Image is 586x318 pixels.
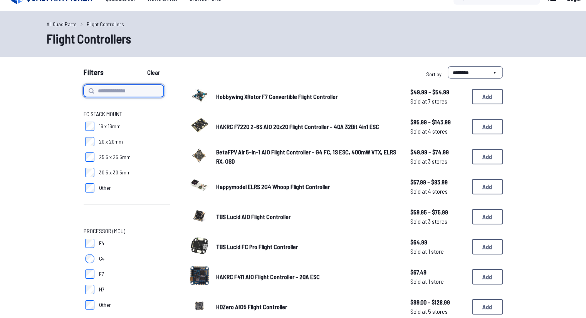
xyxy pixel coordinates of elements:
span: Sold at 5 stores [410,307,466,316]
span: 25.5 x 25.5mm [99,153,131,161]
span: TBS Lucid FC Pro Flight Controller [216,243,298,250]
a: image [188,145,210,169]
button: Add [472,89,503,104]
a: Flight Controllers [87,20,124,28]
span: $59.95 - $75.99 [410,208,466,217]
span: Processor (MCU) [84,226,125,236]
img: image [188,115,210,136]
span: 16 x 16mm [99,122,121,130]
span: Happymodel ELRS 2G4 Whoop Flight Controller [216,183,330,190]
a: Hobbywing XRotor F7 Convertible Flight Controller [216,92,398,101]
img: image [188,264,210,286]
span: HAKRC F7220 2-6S AIO 20x20 Flight Controller - 40A 32Bit 4in1 ESC [216,123,379,130]
a: image [188,205,210,229]
span: $67.49 [410,268,466,277]
button: Add [472,119,503,134]
span: F7 [99,270,104,278]
button: Add [472,149,503,164]
a: image [188,85,210,109]
span: $49.99 - $54.99 [410,87,466,97]
input: 25.5 x 25.5mm [85,152,94,162]
a: image [188,265,210,289]
button: Clear [141,66,166,79]
span: Filters [84,66,104,82]
img: image [188,205,210,226]
input: 16 x 16mm [85,122,94,131]
span: Sold at 4 stores [410,187,466,196]
span: 30.5 x 30.5mm [99,169,131,176]
a: TBS Lucid AIO Flight Controller [216,212,398,221]
span: $57.99 - $83.99 [410,177,466,187]
span: $95.99 - $143.99 [410,117,466,127]
a: image [188,235,210,259]
span: G4 [99,255,104,263]
button: Add [472,239,503,254]
a: HAKRC F7220 2-6S AIO 20x20 Flight Controller - 40A 32Bit 4in1 ESC [216,122,398,131]
h1: Flight Controllers [47,29,540,48]
span: $49.99 - $74.99 [410,147,466,157]
button: Add [472,209,503,224]
img: image [188,295,210,316]
span: Sort by [426,71,442,77]
span: BetaFPV Air 5-in-1 AIO Flight Controller - G4 FC, 1S ESC, 400mW VTX, ELRS RX, OSD [216,148,396,165]
span: $64.99 [410,238,466,247]
img: image [188,175,210,196]
span: Sold at 3 stores [410,157,466,166]
button: Add [472,269,503,285]
img: image [188,85,210,106]
span: F4 [99,239,104,247]
input: F7 [85,269,94,279]
button: Add [472,179,503,194]
a: image [188,175,210,199]
a: TBS Lucid FC Pro Flight Controller [216,242,398,251]
span: Hobbywing XRotor F7 Convertible Flight Controller [216,93,337,100]
img: image [188,235,210,256]
span: $99.00 - $128.99 [410,298,466,307]
a: All Quad Parts [47,20,77,28]
span: Other [99,184,111,192]
span: FC Stack Mount [84,109,122,119]
a: image [188,115,210,139]
input: F4 [85,239,94,248]
span: HAKRC F411 AIO Flight Controller - 20A ESC [216,273,320,280]
input: Other [85,300,94,310]
button: Add [472,299,503,315]
span: Sold at 7 stores [410,97,466,106]
a: HAKRC F411 AIO Flight Controller - 20A ESC [216,272,398,281]
input: 30.5 x 30.5mm [85,168,94,177]
span: Sold at 4 stores [410,127,466,136]
input: 20 x 20mm [85,137,94,146]
span: Sold at 1 store [410,277,466,286]
input: H7 [85,285,94,294]
input: G4 [85,254,94,263]
img: image [188,145,210,166]
span: Sold at 3 stores [410,217,466,226]
span: Other [99,301,111,309]
select: Sort by [448,66,503,79]
span: Sold at 1 store [410,247,466,256]
a: Happymodel ELRS 2G4 Whoop Flight Controller [216,182,398,191]
input: Other [85,183,94,192]
span: HDZero AIO5 Flight Controller [216,303,287,310]
a: BetaFPV Air 5-in-1 AIO Flight Controller - G4 FC, 1S ESC, 400mW VTX, ELRS RX, OSD [216,147,398,166]
span: H7 [99,286,104,293]
a: HDZero AIO5 Flight Controller [216,302,398,311]
span: TBS Lucid AIO Flight Controller [216,213,290,220]
span: 20 x 20mm [99,138,123,146]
